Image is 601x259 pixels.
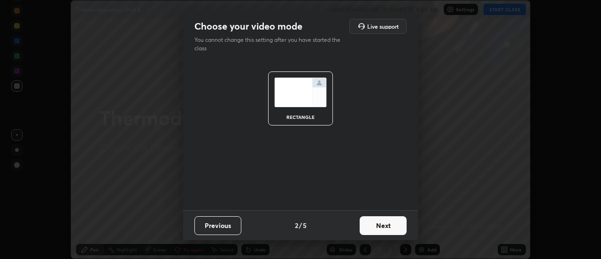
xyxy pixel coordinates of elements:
button: Previous [194,216,241,235]
h4: / [299,220,302,230]
img: normalScreenIcon.ae25ed63.svg [274,78,327,107]
h2: Choose your video mode [194,20,302,32]
h5: Live support [367,24,399,29]
h4: 5 [303,220,307,230]
h4: 2 [295,220,298,230]
div: rectangle [282,115,319,119]
p: You cannot change this setting after you have started the class [194,36,347,53]
button: Next [360,216,407,235]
